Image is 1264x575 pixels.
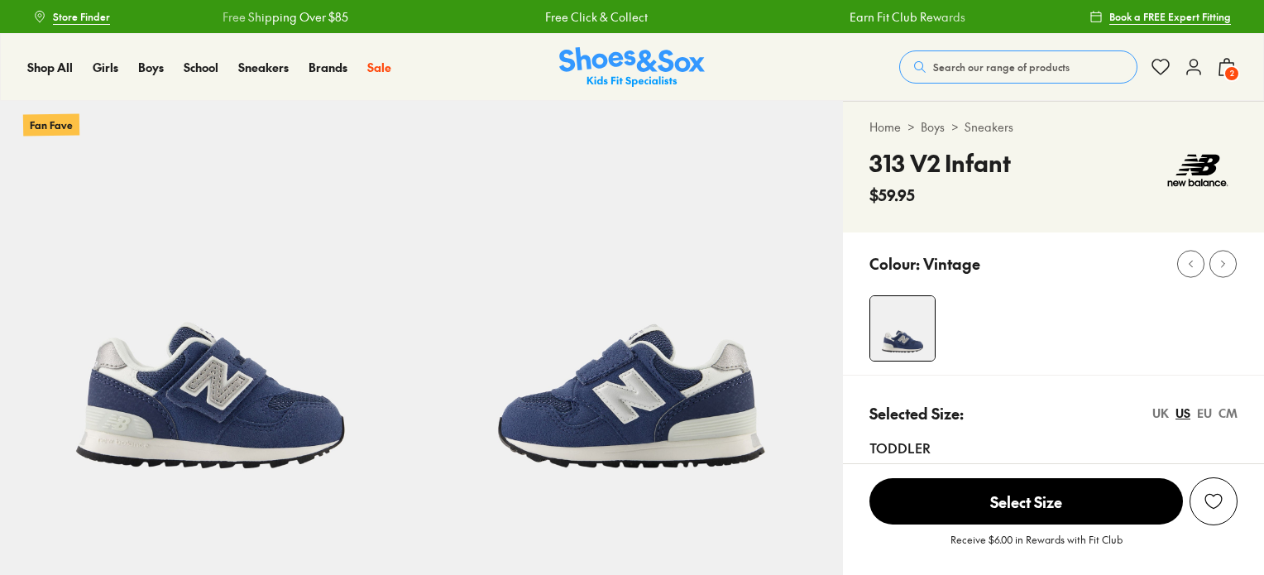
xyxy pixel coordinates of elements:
div: > > [869,118,1238,136]
span: Sale [367,59,391,75]
span: Search our range of products [933,60,1070,74]
button: 2 [1217,49,1237,85]
a: Home [869,118,901,136]
span: Boys [138,59,164,75]
img: 4-538806_1 [870,296,935,361]
span: School [184,59,218,75]
div: CM [1219,405,1238,422]
a: Free Shipping Over $85 [223,8,348,26]
a: Boys [138,59,164,76]
div: Toddler [869,438,1238,458]
div: UK [1152,405,1169,422]
span: Girls [93,59,118,75]
a: Girls [93,59,118,76]
p: Fan Fave [23,113,79,136]
span: Sneakers [238,59,289,75]
span: 2 [1223,65,1240,82]
a: Sneakers [965,118,1013,136]
a: Boys [921,118,945,136]
a: Sale [367,59,391,76]
div: EU [1197,405,1212,422]
span: Brands [309,59,347,75]
a: Free Click & Collect [545,8,648,26]
button: Search our range of products [899,50,1137,84]
span: Shop All [27,59,73,75]
img: SNS_Logo_Responsive.svg [559,47,705,88]
a: Earn Fit Club Rewards [850,8,965,26]
p: Receive $6.00 in Rewards with Fit Club [950,532,1123,562]
a: Brands [309,59,347,76]
h4: 313 V2 Infant [869,146,1011,180]
img: Vendor logo [1158,146,1238,195]
span: Store Finder [53,9,110,24]
a: Store Finder [33,2,110,31]
a: Shop All [27,59,73,76]
a: Shoes & Sox [559,47,705,88]
p: Selected Size: [869,402,964,424]
button: Add to Wishlist [1190,477,1238,525]
a: School [184,59,218,76]
span: Select Size [869,478,1183,525]
span: Book a FREE Expert Fitting [1109,9,1231,24]
span: $59.95 [869,184,915,206]
p: Colour: [869,252,920,275]
p: Vintage [923,252,980,275]
a: Book a FREE Expert Fitting [1089,2,1231,31]
div: US [1175,405,1190,422]
a: Sneakers [238,59,289,76]
button: Select Size [869,477,1183,525]
img: 5-538807_1 [421,101,842,522]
